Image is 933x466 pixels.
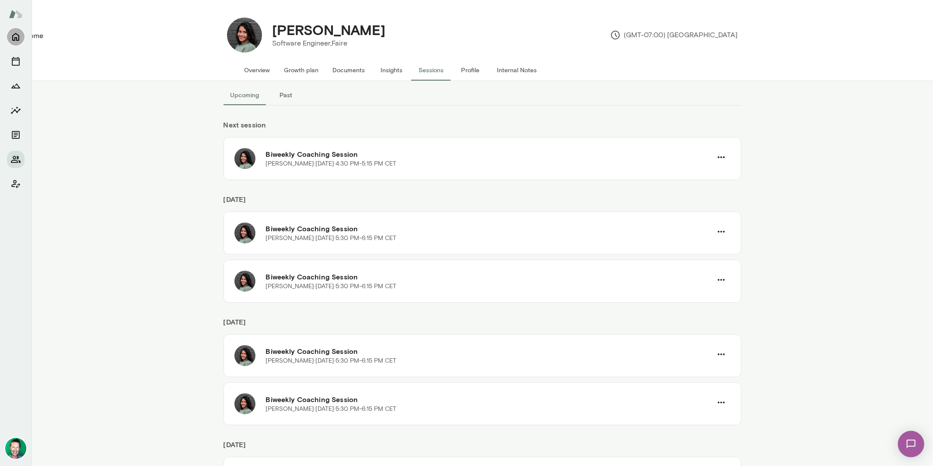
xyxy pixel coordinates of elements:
button: Client app [7,175,24,193]
p: [PERSON_NAME] · [DATE] · 5:30 PM-6:15 PM CET [266,357,397,365]
button: Members [7,151,24,168]
button: Upcoming [224,85,266,106]
div: basic tabs example [224,85,741,106]
h6: Next session [224,120,741,137]
div: Home [24,31,43,41]
button: Growth Plan [7,77,24,95]
button: Sessions [412,60,451,81]
button: Past [266,85,306,106]
button: Profile [451,60,490,81]
button: Documents [7,126,24,144]
button: Documents [326,60,372,81]
p: [PERSON_NAME] · [DATE] · 5:30 PM-6:15 PM CET [266,282,397,291]
img: Mento [9,6,23,22]
img: Divya Sudhakar [227,18,262,53]
button: Insights [7,102,24,119]
h6: [DATE] [224,317,741,334]
button: Home [7,28,24,46]
h6: Biweekly Coaching Session [266,223,712,234]
p: [PERSON_NAME] · [DATE] · 4:30 PM-5:15 PM CET [266,159,397,168]
h4: [PERSON_NAME] [273,21,386,38]
h6: Biweekly Coaching Session [266,346,712,357]
img: Brian Lawrence [5,438,26,459]
button: Internal Notes [490,60,544,81]
h6: [DATE] [224,194,741,212]
button: Overview [238,60,277,81]
p: [PERSON_NAME] · [DATE] · 5:30 PM-6:15 PM CET [266,234,397,243]
h6: Biweekly Coaching Session [266,272,712,282]
button: Insights [372,60,412,81]
p: Software Engineer, Faire [273,38,386,49]
h6: Biweekly Coaching Session [266,394,712,405]
p: [PERSON_NAME] · [DATE] · 5:30 PM-6:15 PM CET [266,405,397,413]
h6: [DATE] [224,439,741,457]
button: Sessions [7,53,24,70]
button: Growth plan [277,60,326,81]
h6: Biweekly Coaching Session [266,149,712,159]
p: (GMT-07:00) [GEOGRAPHIC_DATA] [610,30,738,40]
